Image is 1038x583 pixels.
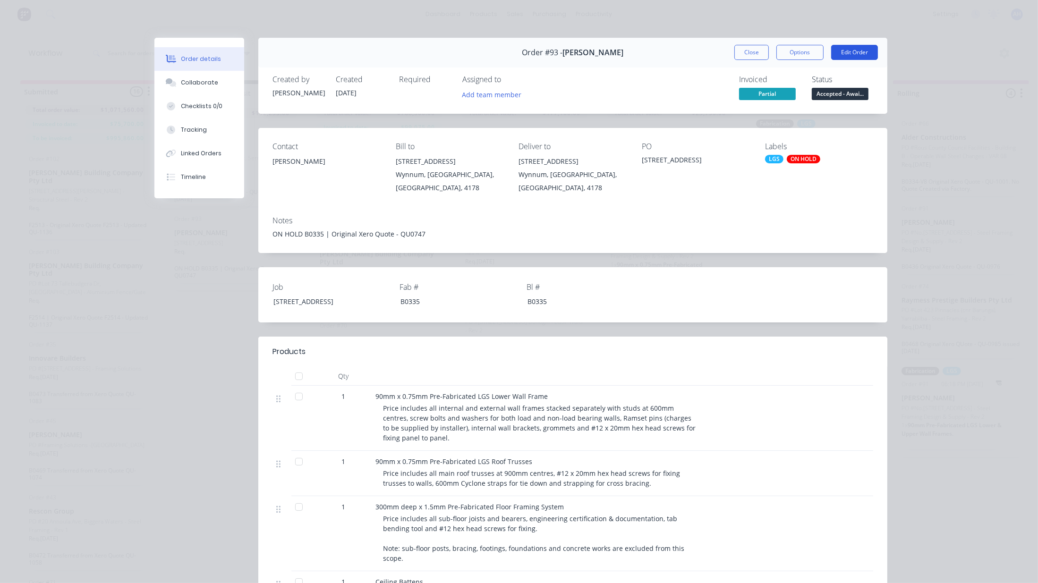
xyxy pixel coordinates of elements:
[272,155,381,185] div: [PERSON_NAME]
[272,142,381,151] div: Contact
[642,142,750,151] div: PO
[181,149,221,158] div: Linked Orders
[396,168,504,194] div: Wynnum, [GEOGRAPHIC_DATA], [GEOGRAPHIC_DATA], 4178
[527,281,645,293] label: Bl #
[154,71,244,94] button: Collaborate
[396,155,504,168] div: [STREET_ADDRESS]
[375,392,548,401] span: 90mm x 0.75mm Pre-Fabricated LGS Lower Wall Frame
[272,281,391,293] label: Job
[272,75,324,84] div: Created by
[181,102,222,110] div: Checklists 0/0
[383,469,682,488] span: Price includes all main roof trusses at 900mm centres, #12 x 20mm hex head screws for fixing trus...
[765,155,783,163] div: LGS
[812,88,868,100] span: Accepted - Awai...
[400,281,518,293] label: Fab #
[519,155,627,194] div: [STREET_ADDRESS]Wynnum, [GEOGRAPHIC_DATA], [GEOGRAPHIC_DATA], 4178
[341,502,345,512] span: 1
[375,502,564,511] span: 300mm deep x 1.5mm Pre-Fabricated Floor Framing System
[272,346,306,357] div: Products
[563,48,624,57] span: [PERSON_NAME]
[383,404,698,442] span: Price includes all internal and external wall frames stacked separately with studs at 600mm centr...
[739,88,796,100] span: Partial
[315,367,372,386] div: Qty
[396,142,504,151] div: Bill to
[154,142,244,165] button: Linked Orders
[393,295,511,308] div: B0335
[181,126,207,134] div: Tracking
[341,391,345,401] span: 1
[181,55,221,63] div: Order details
[776,45,824,60] button: Options
[787,155,820,163] div: ON HOLD
[462,75,557,84] div: Assigned to
[272,155,381,168] div: [PERSON_NAME]
[812,88,868,102] button: Accepted - Awai...
[154,165,244,189] button: Timeline
[154,47,244,71] button: Order details
[272,216,873,225] div: Notes
[375,457,532,466] span: 90mm x 0.75mm Pre-Fabricated LGS Roof Trusses
[765,142,873,151] div: Labels
[341,456,345,466] span: 1
[181,173,206,181] div: Timeline
[831,45,878,60] button: Edit Order
[396,155,504,194] div: [STREET_ADDRESS]Wynnum, [GEOGRAPHIC_DATA], [GEOGRAPHIC_DATA], 4178
[399,75,451,84] div: Required
[272,88,324,98] div: [PERSON_NAME]
[739,75,800,84] div: Invoiced
[266,295,384,308] div: [STREET_ADDRESS]
[522,48,563,57] span: Order #93 -
[336,75,388,84] div: Created
[812,75,873,84] div: Status
[272,229,873,239] div: ON HOLD B0335 | Original Xero Quote - QU0747
[457,88,527,101] button: Add team member
[519,142,627,151] div: Deliver to
[181,78,218,87] div: Collaborate
[462,88,527,101] button: Add team member
[336,88,357,97] span: [DATE]
[383,514,686,563] span: Price includes all sub-floor joists and bearers, engineering certification & documentation, tab b...
[520,295,638,308] div: B0335
[154,118,244,142] button: Tracking
[154,94,244,118] button: Checklists 0/0
[519,155,627,168] div: [STREET_ADDRESS]
[519,168,627,194] div: Wynnum, [GEOGRAPHIC_DATA], [GEOGRAPHIC_DATA], 4178
[642,155,750,168] div: [STREET_ADDRESS]
[734,45,769,60] button: Close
